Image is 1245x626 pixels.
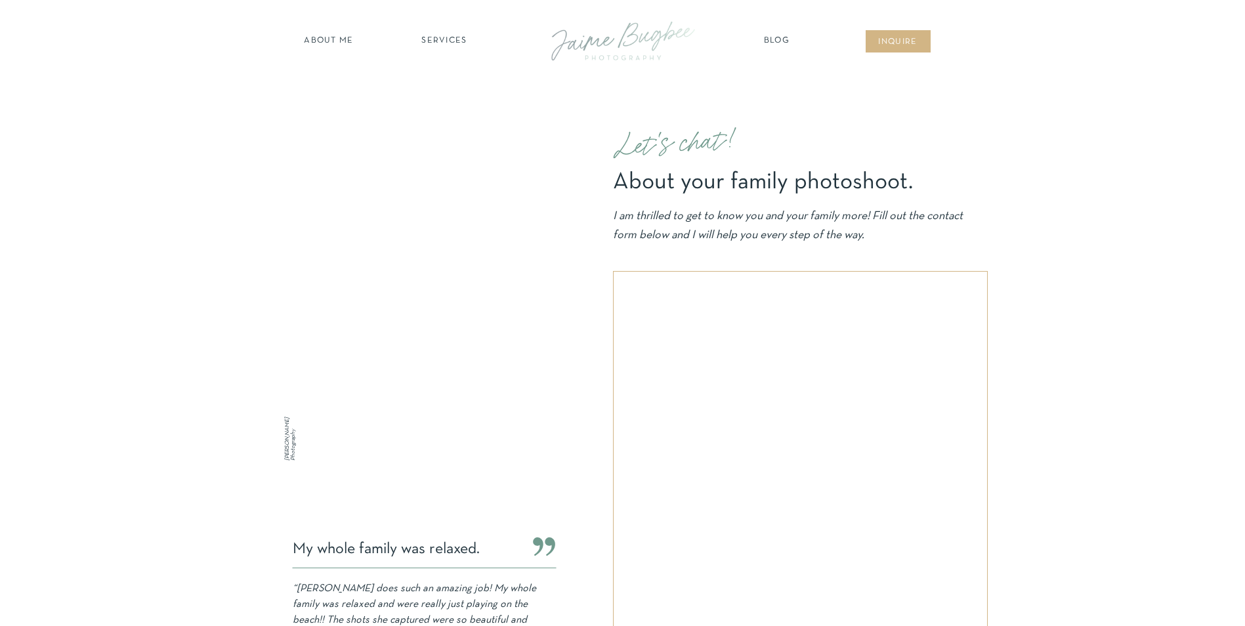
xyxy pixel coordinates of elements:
[285,417,296,461] i: [PERSON_NAME] Photography
[301,35,358,48] a: about ME
[872,36,925,49] a: inqUIre
[408,35,482,48] a: SERVICES
[612,112,849,175] p: Let's chat!
[761,35,793,48] a: Blog
[613,171,973,190] h1: About your family photoshoot.
[613,211,963,241] i: I am thrilled to get to know you and your family more! Fill out the contact form below and I will...
[293,539,519,566] p: My whole family was relaxed.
